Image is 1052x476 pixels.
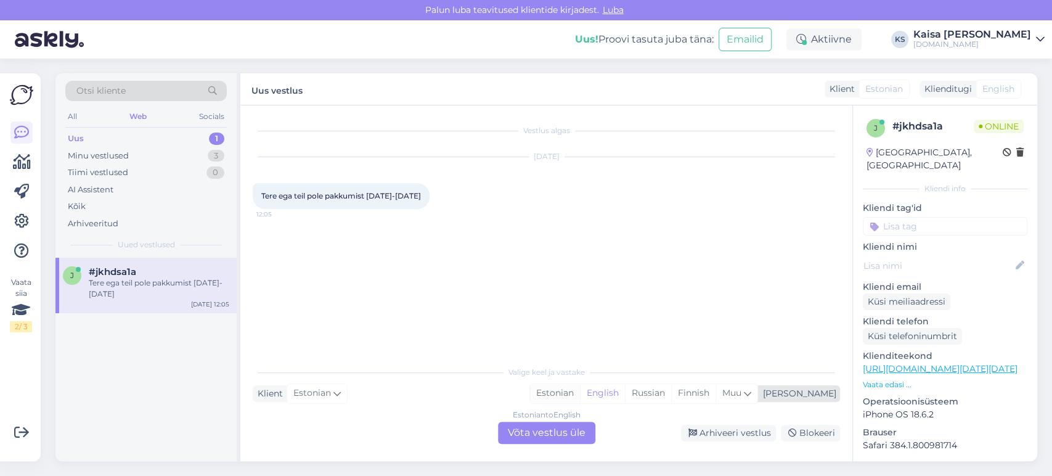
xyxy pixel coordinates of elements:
[253,125,840,136] div: Vestlus algas
[825,83,855,96] div: Klient
[208,150,224,162] div: 3
[68,133,84,145] div: Uus
[68,150,129,162] div: Minu vestlused
[253,151,840,162] div: [DATE]
[719,28,772,51] button: Emailid
[863,363,1017,374] a: [URL][DOMAIN_NAME][DATE][DATE]
[919,83,972,96] div: Klienditugi
[863,281,1027,293] p: Kliendi email
[68,184,113,196] div: AI Assistent
[786,28,862,51] div: Aktiivne
[575,32,714,47] div: Proovi tasuta juba täna:
[863,439,1027,452] p: Safari 384.1.800981714
[256,210,303,219] span: 12:05
[913,30,1045,49] a: Kaisa [PERSON_NAME][DOMAIN_NAME]
[863,408,1027,421] p: iPhone OS 18.6.2
[293,387,331,400] span: Estonian
[575,33,598,45] b: Uus!
[127,109,149,125] div: Web
[758,387,836,400] div: [PERSON_NAME]
[866,146,1003,172] div: [GEOGRAPHIC_DATA], [GEOGRAPHIC_DATA]
[253,367,840,378] div: Valige keel ja vastake
[982,83,1014,96] span: English
[513,409,581,421] div: Estonian to English
[974,120,1024,133] span: Online
[65,109,80,125] div: All
[10,83,33,107] img: Askly Logo
[118,239,175,250] span: Uued vestlused
[580,384,625,403] div: English
[209,133,224,145] div: 1
[781,425,840,441] div: Blokeeri
[913,39,1031,49] div: [DOMAIN_NAME]
[68,166,128,179] div: Tiimi vestlused
[251,81,303,97] label: Uus vestlus
[89,277,229,300] div: Tere ega teil pole pakkumist [DATE]-[DATE]
[722,387,741,398] span: Muu
[253,387,283,400] div: Klient
[70,271,74,280] span: j
[671,384,716,403] div: Finnish
[863,259,1013,273] input: Lisa nimi
[865,83,903,96] span: Estonian
[68,218,118,230] div: Arhiveeritud
[191,300,229,309] div: [DATE] 12:05
[863,293,950,310] div: Küsi meiliaadressi
[874,123,878,133] span: j
[89,266,136,277] span: #jkhdsa1a
[76,84,126,97] span: Otsi kliente
[625,384,671,403] div: Russian
[863,426,1027,439] p: Brauser
[681,425,776,441] div: Arhiveeri vestlus
[913,30,1031,39] div: Kaisa [PERSON_NAME]
[10,277,32,332] div: Vaata siia
[863,183,1027,194] div: Kliendi info
[863,217,1027,236] input: Lisa tag
[863,328,962,345] div: Küsi telefoninumbrit
[530,384,580,403] div: Estonian
[863,395,1027,408] p: Operatsioonisüsteem
[206,166,224,179] div: 0
[863,315,1027,328] p: Kliendi telefon
[863,379,1027,390] p: Vaata edasi ...
[10,321,32,332] div: 2 / 3
[261,191,421,200] span: Tere ega teil pole pakkumist [DATE]-[DATE]
[891,31,908,48] div: KS
[599,4,627,15] span: Luba
[197,109,227,125] div: Socials
[68,200,86,213] div: Kõik
[863,202,1027,215] p: Kliendi tag'id
[892,119,974,134] div: # jkhdsa1a
[863,350,1027,363] p: Klienditeekond
[863,240,1027,253] p: Kliendi nimi
[498,422,595,444] div: Võta vestlus üle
